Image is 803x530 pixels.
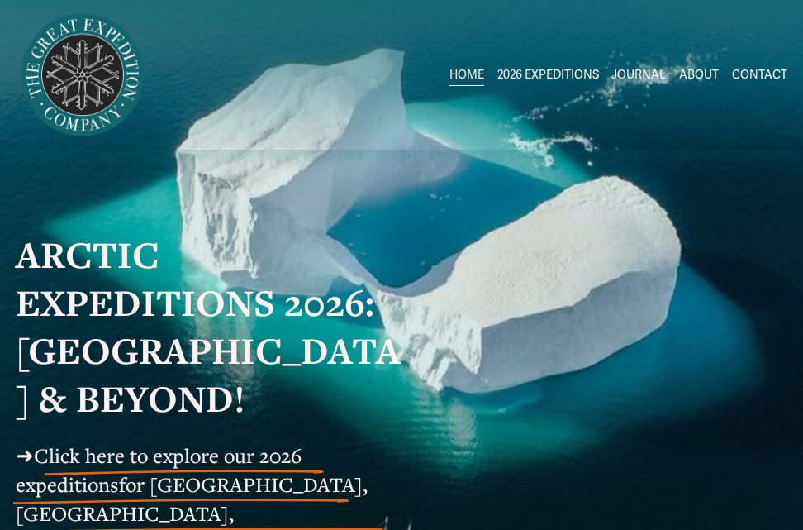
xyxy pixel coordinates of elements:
a: Click here to explore our 2026 expeditions [16,442,302,498]
img: Arctic Expeditions [16,8,150,142]
a: JOURNAL [611,63,666,87]
a: ABOUT [679,63,719,87]
a: HOME [449,63,484,87]
a: folder dropdown [497,63,599,87]
span: 2026 EXPEDITIONS [497,64,599,86]
a: CONTACT [732,63,787,87]
strong: ARCTIC EXPEDITIONS 2026: [GEOGRAPHIC_DATA] & BEYOND! [16,230,401,423]
span: ➜ [16,442,34,469]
